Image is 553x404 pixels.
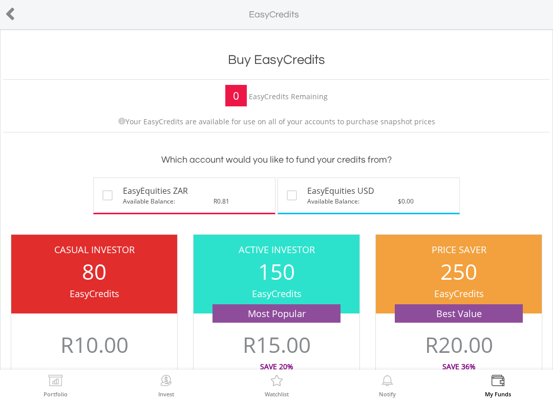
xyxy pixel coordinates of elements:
a: My Funds [485,375,511,397]
label: Watchlist [265,391,289,397]
h3: Which account would you like to fund your credits from? [3,153,550,167]
div: Save 36% [379,361,538,379]
div: Active Investor [194,243,359,256]
label: EasyCredits [249,8,299,21]
label: Invest [158,391,174,397]
p: R10.00 [60,334,129,355]
div: 250 [376,256,542,287]
span: Available Balance: [123,197,175,206]
div: 80 [11,256,177,287]
label: Portfolio [44,391,68,397]
p: R15.00 [243,334,311,355]
div: Price Saver [376,243,542,256]
div: Casual Investor [11,243,177,256]
h1: Buy EasyCredits [3,51,550,69]
span: $0.00 [398,197,414,206]
img: Invest Now [158,375,174,389]
span: Available Balance: [307,197,359,206]
a: Notify [379,375,396,397]
div: 150 [194,256,359,287]
p: R20.00 [425,334,493,355]
img: View Notifications [379,375,395,389]
a: Watchlist [265,375,289,397]
img: Watchlist [269,375,285,389]
img: View Funds [490,375,506,389]
div: EasyCredits [11,287,177,300]
div: EasyCredits Remaining [249,93,328,103]
span: EasyEquities ZAR [123,185,188,197]
label: My Funds [485,391,511,397]
a: Invest [158,375,174,397]
div: EasyCredits [376,287,542,300]
div: Best Value [395,304,522,323]
span: EasyEquities USD [307,185,374,197]
div: Save 20% [197,361,356,379]
a: Portfolio [44,375,68,397]
img: View Portfolio [48,375,63,389]
span: R0.81 [214,197,229,206]
p: Your EasyCredits are available for use on all of your accounts to purchase snapshot prices [8,117,545,127]
div: EasyCredits [194,287,359,300]
label: Notify [379,391,396,397]
div: 0 [225,85,246,106]
div: Most Popular [212,304,340,323]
